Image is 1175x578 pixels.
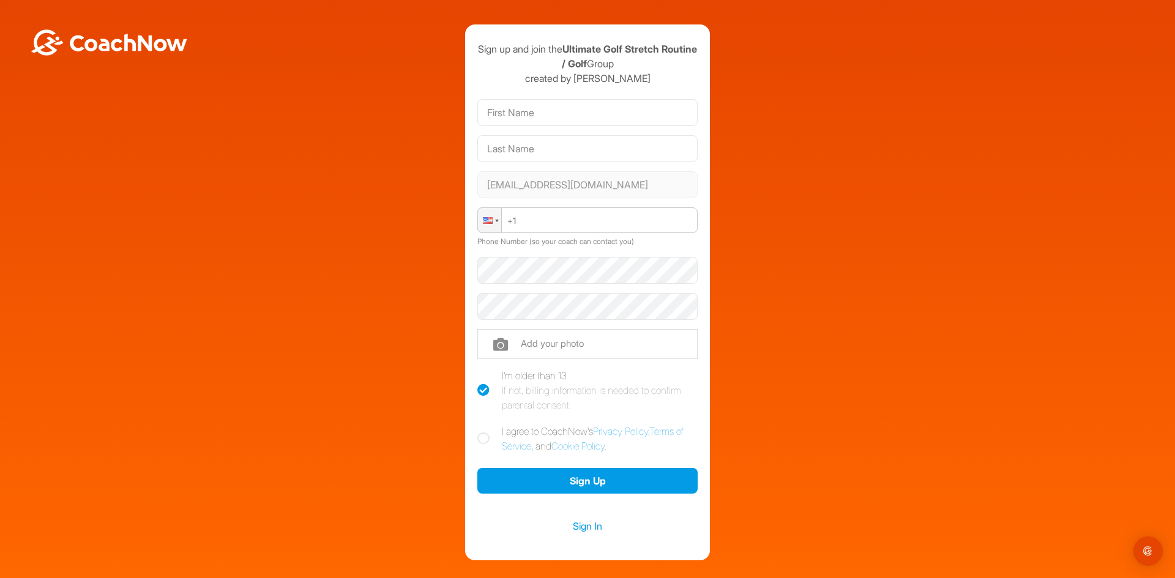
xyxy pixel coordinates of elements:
input: Phone Number [477,207,698,233]
p: Sign up and join the Group [477,42,698,71]
div: Open Intercom Messenger [1133,536,1163,566]
label: I agree to CoachNow's , , and . [477,424,698,453]
label: Phone Number (so your coach can contact you) [477,237,634,246]
a: Cookie Policy [551,440,605,452]
button: Sign Up [477,468,698,494]
strong: Ultimate Golf Stretch Routine / Golf [562,43,698,70]
a: Terms of Service [502,425,684,452]
div: United States: + 1 [478,208,501,232]
img: BwLJSsUCoWCh5upNqxVrqldRgqLPVwmV24tXu5FoVAoFEpwwqQ3VIfuoInZCoVCoTD4vwADAC3ZFMkVEQFDAAAAAElFTkSuQmCC [29,29,188,56]
p: created by [PERSON_NAME] [477,71,698,86]
div: I'm older than 13 [502,368,698,412]
input: First Name [477,99,698,126]
a: Privacy Policy [593,425,648,437]
input: Email [477,171,698,198]
input: Last Name [477,135,698,162]
a: Sign In [477,518,698,534]
div: If not, billing information is needed to confirm parental consent. [502,383,698,412]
